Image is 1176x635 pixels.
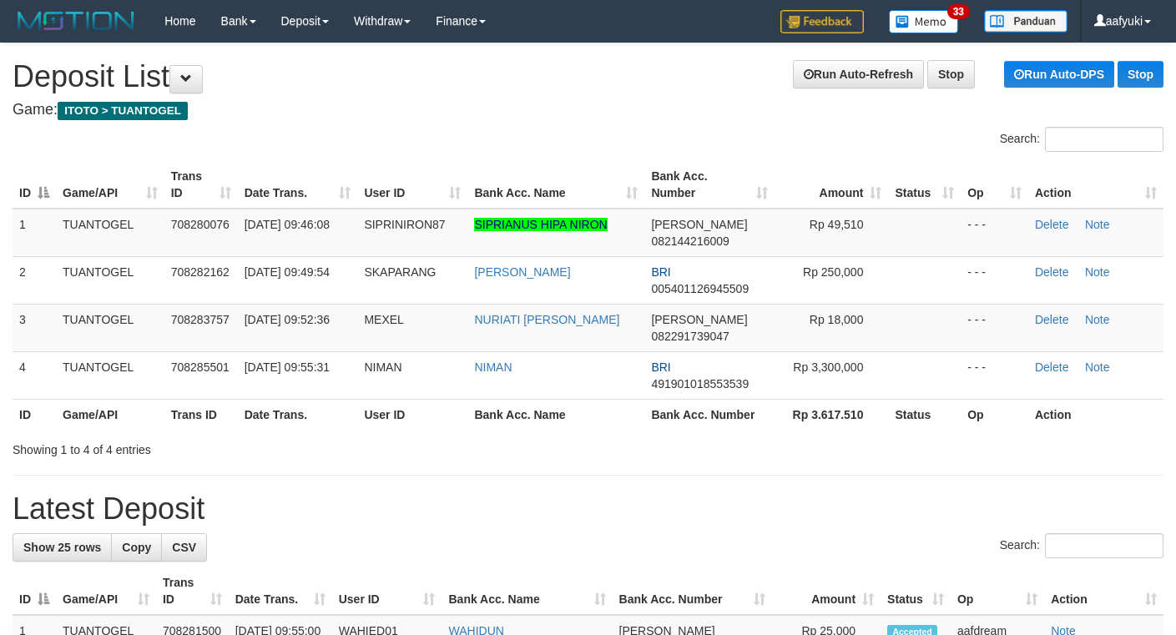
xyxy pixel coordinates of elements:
[613,567,773,615] th: Bank Acc. Number: activate to sort column ascending
[13,60,1163,93] h1: Deposit List
[56,304,164,351] td: TUANTOGEL
[651,234,729,248] span: Copy 082144216009 to clipboard
[1085,360,1110,374] a: Note
[1044,567,1163,615] th: Action: activate to sort column ascending
[651,282,749,295] span: Copy 005401126945509 to clipboard
[961,209,1028,257] td: - - -
[793,360,863,374] span: Rp 3,300,000
[164,161,238,209] th: Trans ID: activate to sort column ascending
[1000,533,1163,558] label: Search:
[245,360,330,374] span: [DATE] 09:55:31
[156,567,229,615] th: Trans ID: activate to sort column ascending
[793,60,924,88] a: Run Auto-Refresh
[364,360,401,374] span: NIMAN
[1045,533,1163,558] input: Search:
[1035,360,1068,374] a: Delete
[467,161,644,209] th: Bank Acc. Name: activate to sort column ascending
[474,218,607,231] a: SIPRIANUS HIPA NIRON
[651,330,729,343] span: Copy 082291739047 to clipboard
[651,265,670,279] span: BRI
[171,313,230,326] span: 708283757
[651,218,747,231] span: [PERSON_NAME]
[467,399,644,430] th: Bank Acc. Name
[245,218,330,231] span: [DATE] 09:46:08
[13,351,56,399] td: 4
[238,161,358,209] th: Date Trans.: activate to sort column ascending
[364,218,445,231] span: SIPRINIRON87
[1035,313,1068,326] a: Delete
[357,399,467,430] th: User ID
[58,102,188,120] span: ITOTO > TUANTOGEL
[172,541,196,554] span: CSV
[775,161,888,209] th: Amount: activate to sort column ascending
[644,399,775,430] th: Bank Acc. Number
[364,313,403,326] span: MEXEL
[644,161,775,209] th: Bank Acc. Number: activate to sort column ascending
[961,304,1028,351] td: - - -
[56,351,164,399] td: TUANTOGEL
[803,265,863,279] span: Rp 250,000
[474,313,619,326] a: NURIATI [PERSON_NAME]
[171,360,230,374] span: 708285501
[161,533,207,562] a: CSV
[474,360,512,374] a: NIMAN
[13,533,112,562] a: Show 25 rows
[56,209,164,257] td: TUANTOGEL
[888,161,961,209] th: Status: activate to sort column ascending
[122,541,151,554] span: Copy
[1035,265,1068,279] a: Delete
[951,567,1044,615] th: Op: activate to sort column ascending
[984,10,1067,33] img: panduan.png
[164,399,238,430] th: Trans ID
[111,533,162,562] a: Copy
[332,567,442,615] th: User ID: activate to sort column ascending
[13,567,56,615] th: ID: activate to sort column descending
[961,399,1028,430] th: Op
[1118,61,1163,88] a: Stop
[171,265,230,279] span: 708282162
[13,435,477,458] div: Showing 1 to 4 of 4 entries
[772,567,881,615] th: Amount: activate to sort column ascending
[810,218,864,231] span: Rp 49,510
[23,541,101,554] span: Show 25 rows
[13,492,1163,526] h1: Latest Deposit
[927,60,975,88] a: Stop
[357,161,467,209] th: User ID: activate to sort column ascending
[775,399,888,430] th: Rp 3.617.510
[13,256,56,304] td: 2
[1004,61,1114,88] a: Run Auto-DPS
[810,313,864,326] span: Rp 18,000
[651,377,749,391] span: Copy 491901018553539 to clipboard
[56,256,164,304] td: TUANTOGEL
[13,102,1163,118] h4: Game:
[651,313,747,326] span: [PERSON_NAME]
[364,265,436,279] span: SKAPARANG
[171,218,230,231] span: 708280076
[13,399,56,430] th: ID
[56,161,164,209] th: Game/API: activate to sort column ascending
[13,304,56,351] td: 3
[961,351,1028,399] td: - - -
[245,313,330,326] span: [DATE] 09:52:36
[229,567,332,615] th: Date Trans.: activate to sort column ascending
[961,256,1028,304] td: - - -
[947,4,970,19] span: 33
[1045,127,1163,152] input: Search:
[56,567,156,615] th: Game/API: activate to sort column ascending
[13,161,56,209] th: ID: activate to sort column descending
[881,567,951,615] th: Status: activate to sort column ascending
[1028,161,1163,209] th: Action: activate to sort column ascending
[888,399,961,430] th: Status
[1085,218,1110,231] a: Note
[13,8,139,33] img: MOTION_logo.png
[1028,399,1163,430] th: Action
[1085,313,1110,326] a: Note
[474,265,570,279] a: [PERSON_NAME]
[961,161,1028,209] th: Op: activate to sort column ascending
[1035,218,1068,231] a: Delete
[13,209,56,257] td: 1
[245,265,330,279] span: [DATE] 09:49:54
[442,567,612,615] th: Bank Acc. Name: activate to sort column ascending
[1085,265,1110,279] a: Note
[651,360,670,374] span: BRI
